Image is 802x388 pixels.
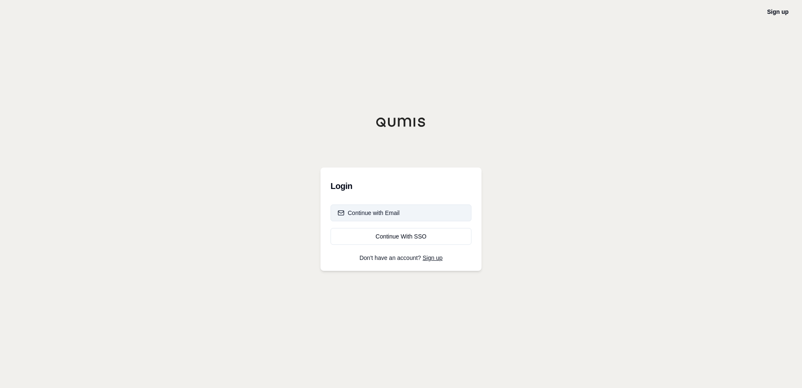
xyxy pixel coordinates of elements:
[331,255,471,261] p: Don't have an account?
[331,228,471,245] a: Continue With SSO
[338,232,464,241] div: Continue With SSO
[331,204,471,221] button: Continue with Email
[423,254,443,261] a: Sign up
[376,117,426,127] img: Qumis
[331,178,471,194] h3: Login
[767,8,789,15] a: Sign up
[338,209,400,217] div: Continue with Email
